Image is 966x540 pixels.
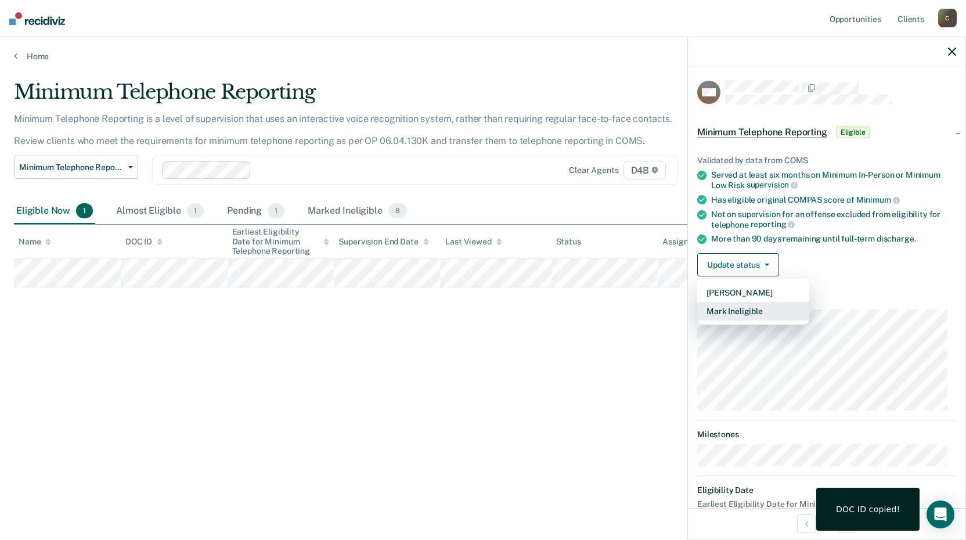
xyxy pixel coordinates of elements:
[697,283,809,302] button: [PERSON_NAME]
[697,485,956,495] dt: Eligibility Date
[711,210,956,229] div: Not on supervision for an offense excluded from eligibility for telephone
[76,203,93,218] span: 1
[19,163,124,172] span: Minimum Telephone Reporting
[697,127,827,138] span: Minimum Telephone Reporting
[14,51,952,62] a: Home
[697,295,956,305] dt: Supervision
[711,234,956,244] div: More than 90 days remaining until full-term
[747,180,798,189] span: supervision
[338,237,428,247] div: Supervision End Date
[623,161,666,179] span: D4B
[14,199,95,224] div: Eligible Now
[114,199,206,224] div: Almost Eligible
[697,156,956,165] div: Validated by data from COMS
[877,234,916,243] span: discharge.
[927,501,954,528] div: Open Intercom Messenger
[837,127,870,138] span: Eligible
[556,237,581,247] div: Status
[697,430,956,440] dt: Milestones
[711,195,956,205] div: Has eligible original COMPAS score of
[856,195,900,204] span: Minimum
[662,237,717,247] div: Assigned to
[187,203,204,218] span: 1
[688,114,965,151] div: Minimum Telephone ReportingEligible
[688,508,965,539] div: 1 / 1
[938,9,957,27] div: C
[836,504,900,514] div: DOC ID copied!
[14,80,738,113] div: Minimum Telephone Reporting
[225,199,287,224] div: Pending
[569,165,618,175] div: Clear agents
[751,219,795,229] span: reporting
[797,514,816,533] button: Previous Opportunity
[697,253,779,276] button: Update status
[232,227,330,256] div: Earliest Eligibility Date for Minimum Telephone Reporting
[711,170,956,190] div: Served at least six months on Minimum In-Person or Minimum Low Risk
[388,203,407,218] span: 8
[125,237,163,247] div: DOC ID
[697,302,809,321] button: Mark Ineligible
[305,199,409,224] div: Marked Ineligible
[268,203,284,218] span: 1
[445,237,502,247] div: Last Viewed
[14,113,672,146] p: Minimum Telephone Reporting is a level of supervision that uses an interactive voice recognition ...
[9,12,65,25] img: Recidiviz
[697,499,956,509] dt: Earliest Eligibility Date for Minimum Telephone Reporting
[19,237,51,247] div: Name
